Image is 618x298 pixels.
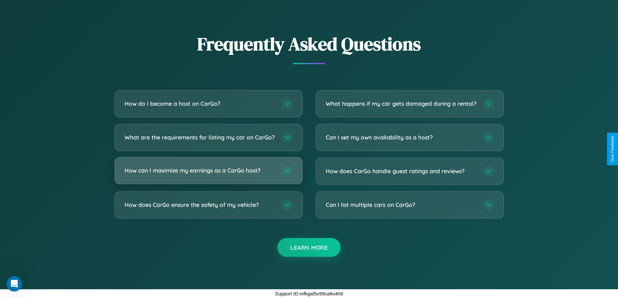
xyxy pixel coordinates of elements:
p: Support ID: mfkgal5o99cafei4h6 [275,289,343,298]
h3: What are the requirements for listing my car on CarGo? [125,133,276,141]
h2: Frequently Asked Questions [115,31,504,56]
h3: Can I list multiple cars on CarGo? [326,201,477,209]
iframe: Intercom live chat [6,276,22,292]
h3: How does CarGo handle guest ratings and reviews? [326,167,477,175]
button: Learn More [277,238,341,257]
h3: How does CarGo ensure the safety of my vehicle? [125,201,276,209]
div: Give Feedback [610,136,615,162]
h3: How do I become a host on CarGo? [125,100,276,108]
h3: Can I set my own availability as a host? [326,133,477,141]
h3: How can I maximize my earnings as a CarGo host? [125,166,276,174]
h3: What happens if my car gets damaged during a rental? [326,100,477,108]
